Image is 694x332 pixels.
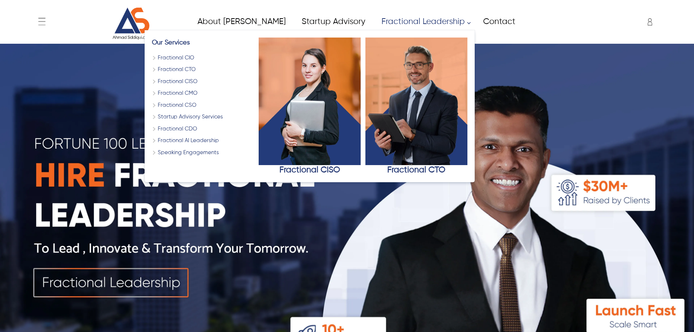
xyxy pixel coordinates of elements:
a: Fractional CTO [365,38,467,175]
a: Fractional CISO [152,78,254,86]
a: Fractional CISO [259,38,361,175]
img: Website Logo for Ahmad Siddiqui [105,7,159,40]
a: Startup Advisory Services [152,113,254,121]
a: Startup Advisory [293,13,373,30]
a: Website Logo for Ahmad Siddiqui [91,7,173,40]
div: Fractional CTO [365,165,467,175]
a: Contact [475,13,523,30]
div: Enter to Open SignUp and Register OverLay [643,15,654,29]
a: Fractional Chief Sales Officer [152,101,254,110]
div: Fractional CISO [259,165,361,175]
a: Fractinal Chief Marketing Officer [152,89,254,98]
a: 2 [152,66,254,74]
a: Fractional Leadership [373,13,475,30]
a: Fractional CIO [152,54,254,62]
a: Our Services [152,39,190,46]
img: Fractional CISO [259,38,361,165]
a: Speaking Engagements [152,149,254,157]
a: Fractional Data Leadership [152,125,254,133]
a: Fractional AI Leadership [152,137,254,145]
a: About Ahmad [189,13,293,30]
img: Fractional CTO [365,38,467,165]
